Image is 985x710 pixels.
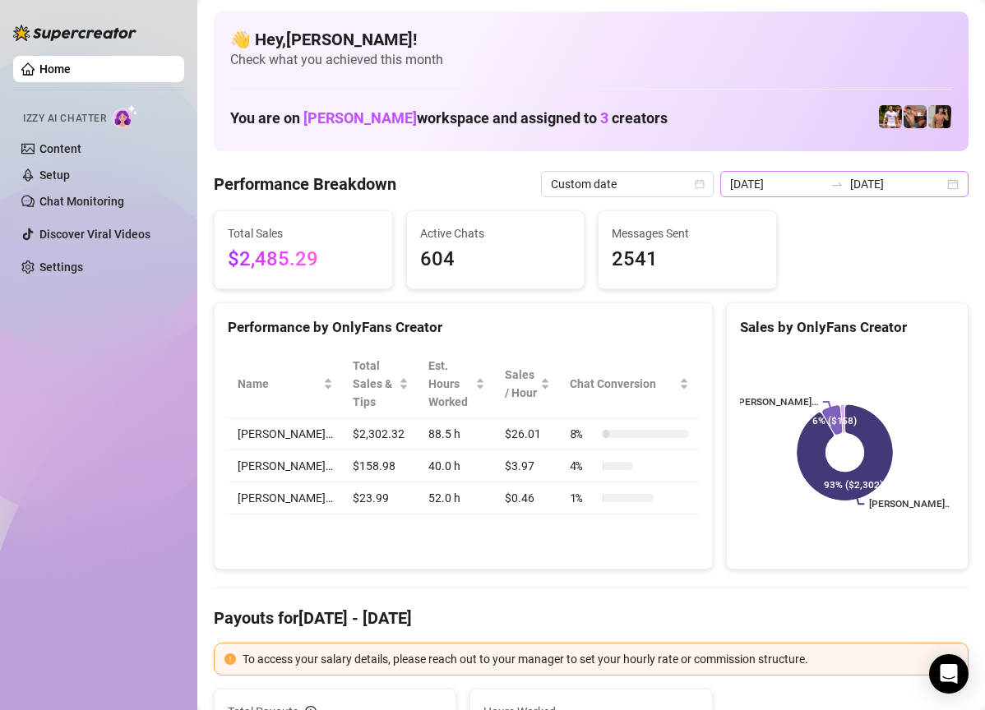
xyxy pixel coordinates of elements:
span: Check what you achieved this month [230,51,952,69]
th: Chat Conversion [560,350,699,418]
td: [PERSON_NAME]… [228,482,343,514]
img: logo-BBDzfeDw.svg [13,25,136,41]
span: 2541 [612,244,763,275]
td: $0.46 [495,482,560,514]
h4: Payouts for [DATE] - [DATE] [214,606,969,629]
span: Sales / Hour [505,366,537,402]
span: to [830,177,844,191]
td: [PERSON_NAME]… [228,450,343,482]
text: [PERSON_NAME]… [736,396,818,408]
td: 88.5 h [419,418,495,450]
span: Active Chats [420,224,571,242]
img: AI Chatter [113,104,138,128]
th: Name [228,350,343,418]
span: 4 % [570,457,596,475]
span: calendar [695,179,705,189]
td: $2,302.32 [343,418,419,450]
td: $26.01 [495,418,560,450]
a: Discover Viral Videos [39,228,150,241]
a: Chat Monitoring [39,195,124,208]
span: exclamation-circle [224,653,236,665]
td: 52.0 h [419,482,495,514]
span: Chat Conversion [570,375,676,393]
span: Custom date [551,172,704,196]
span: Messages Sent [612,224,763,242]
input: End date [850,175,944,193]
span: 8 % [570,425,596,443]
input: Start date [730,175,824,193]
a: Home [39,62,71,76]
text: [PERSON_NAME]… [869,499,951,510]
span: 604 [420,244,571,275]
span: $2,485.29 [228,244,379,275]
td: $158.98 [343,450,419,482]
span: swap-right [830,177,844,191]
img: Osvaldo [904,105,927,128]
div: Est. Hours Worked [428,357,472,411]
div: Open Intercom Messenger [929,654,969,694]
img: Zach [928,105,951,128]
th: Sales / Hour [495,350,560,418]
span: [PERSON_NAME] [303,109,417,127]
h4: Performance Breakdown [214,173,396,196]
h4: 👋 Hey, [PERSON_NAME] ! [230,28,952,51]
td: 40.0 h [419,450,495,482]
td: [PERSON_NAME]… [228,418,343,450]
th: Total Sales & Tips [343,350,419,418]
div: Performance by OnlyFans Creator [228,316,699,339]
h1: You are on workspace and assigned to creators [230,109,668,127]
td: $23.99 [343,482,419,514]
span: Total Sales & Tips [353,357,395,411]
a: Content [39,142,81,155]
div: Sales by OnlyFans Creator [740,316,955,339]
div: To access your salary details, please reach out to your manager to set your hourly rate or commis... [243,650,958,668]
td: $3.97 [495,450,560,482]
span: 3 [600,109,608,127]
span: 1 % [570,489,596,507]
a: Setup [39,168,70,182]
span: Total Sales [228,224,379,242]
span: Name [238,375,320,393]
span: Izzy AI Chatter [23,111,106,127]
img: Hector [879,105,902,128]
a: Settings [39,260,83,274]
